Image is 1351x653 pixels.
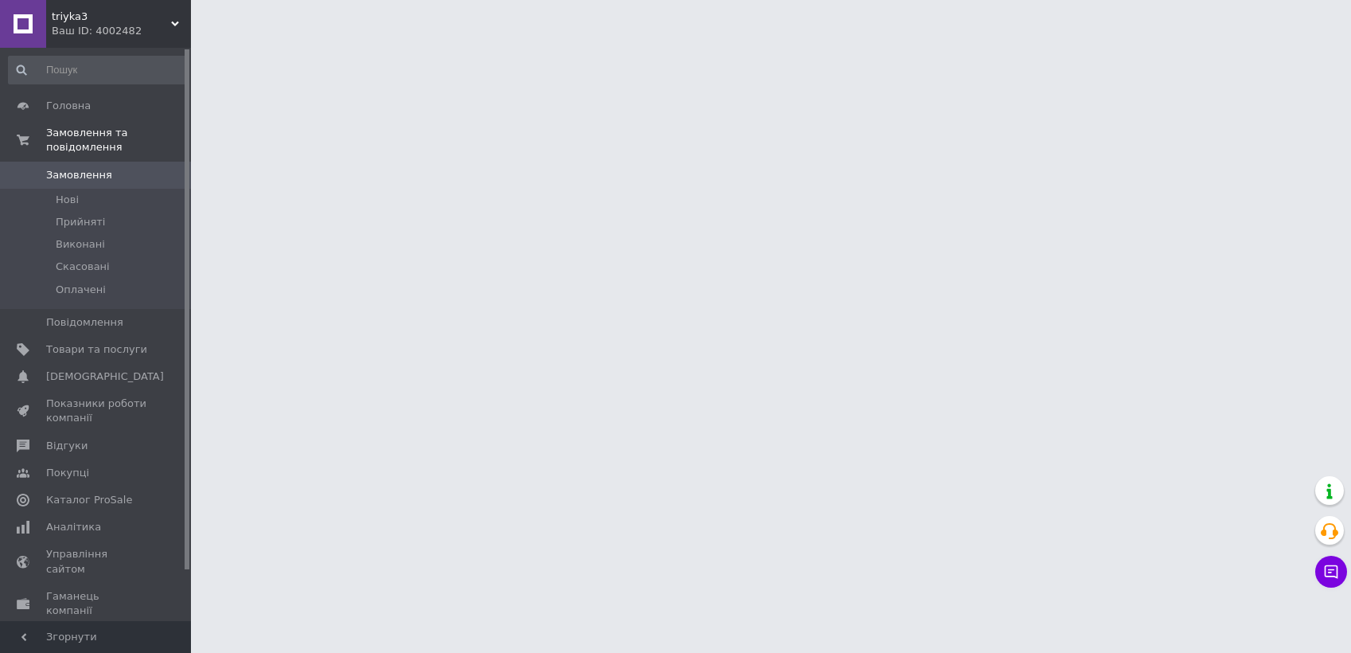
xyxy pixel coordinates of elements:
span: Прийняті [56,215,105,229]
button: Чат з покупцем [1315,556,1347,588]
div: Ваш ID: 4002482 [52,24,191,38]
span: Повідомлення [46,315,123,330]
input: Пошук [8,56,187,84]
span: triyka3 [52,10,171,24]
span: Виконані [56,237,105,252]
span: Управління сайтом [46,547,147,576]
span: Відгуки [46,439,88,453]
span: Гаманець компанії [46,589,147,618]
span: Нові [56,193,79,207]
span: Товари та послуги [46,342,147,357]
span: Замовлення та повідомлення [46,126,191,154]
span: Аналітика [46,520,101,534]
span: Показники роботи компанії [46,397,147,425]
span: Каталог ProSale [46,493,132,507]
span: Замовлення [46,168,112,182]
span: Головна [46,99,91,113]
span: [DEMOGRAPHIC_DATA] [46,370,164,384]
span: Оплачені [56,283,106,297]
span: Покупці [46,466,89,480]
span: Скасовані [56,260,110,274]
